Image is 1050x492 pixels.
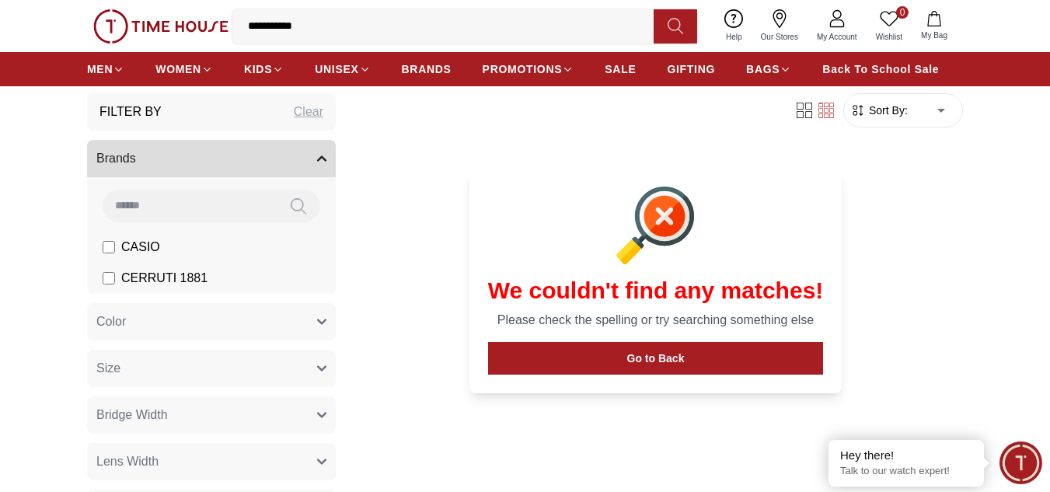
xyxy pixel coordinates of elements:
[755,31,804,43] span: Our Stores
[840,465,972,478] p: Talk to our watch expert!
[294,103,323,121] div: Clear
[822,55,939,83] a: Back To School Sale
[488,342,824,375] button: Go to Back
[870,31,909,43] span: Wishlist
[244,61,272,77] span: KIDS
[96,149,136,168] span: Brands
[315,61,358,77] span: UNISEX
[87,303,336,340] button: Color
[96,312,126,331] span: Color
[488,277,824,305] h1: We couldn't find any matches!
[746,61,780,77] span: BAGS
[488,311,824,330] p: Please check the spelling or try searching something else
[717,6,752,46] a: Help
[155,55,213,83] a: WOMEN
[244,55,284,83] a: KIDS
[605,61,636,77] span: SALE
[96,452,159,471] span: Lens Width
[605,55,636,83] a: SALE
[93,9,228,44] img: ...
[315,55,370,83] a: UNISEX
[746,55,791,83] a: BAGS
[87,396,336,434] button: Bridge Width
[915,30,954,41] span: My Bag
[752,6,808,46] a: Our Stores
[811,31,863,43] span: My Account
[667,61,715,77] span: GIFTING
[483,55,574,83] a: PROMOTIONS
[720,31,748,43] span: Help
[912,8,957,44] button: My Bag
[155,61,201,77] span: WOMEN
[866,103,908,118] span: Sort By:
[840,448,972,463] div: Hey there!
[99,103,162,121] h3: Filter By
[96,359,120,378] span: Size
[103,241,115,253] input: CASIO
[850,103,908,118] button: Sort By:
[87,443,336,480] button: Lens Width
[96,406,168,424] span: Bridge Width
[103,272,115,284] input: CERRUTI 1881
[822,61,939,77] span: Back To School Sale
[121,238,160,256] span: CASIO
[87,350,336,387] button: Size
[87,61,113,77] span: MEN
[483,61,563,77] span: PROMOTIONS
[87,140,336,177] button: Brands
[896,6,909,19] span: 0
[667,55,715,83] a: GIFTING
[402,61,452,77] span: BRANDS
[867,6,912,46] a: 0Wishlist
[121,269,208,288] span: CERRUTI 1881
[87,55,124,83] a: MEN
[999,441,1042,484] div: Chat Widget
[402,55,452,83] a: BRANDS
